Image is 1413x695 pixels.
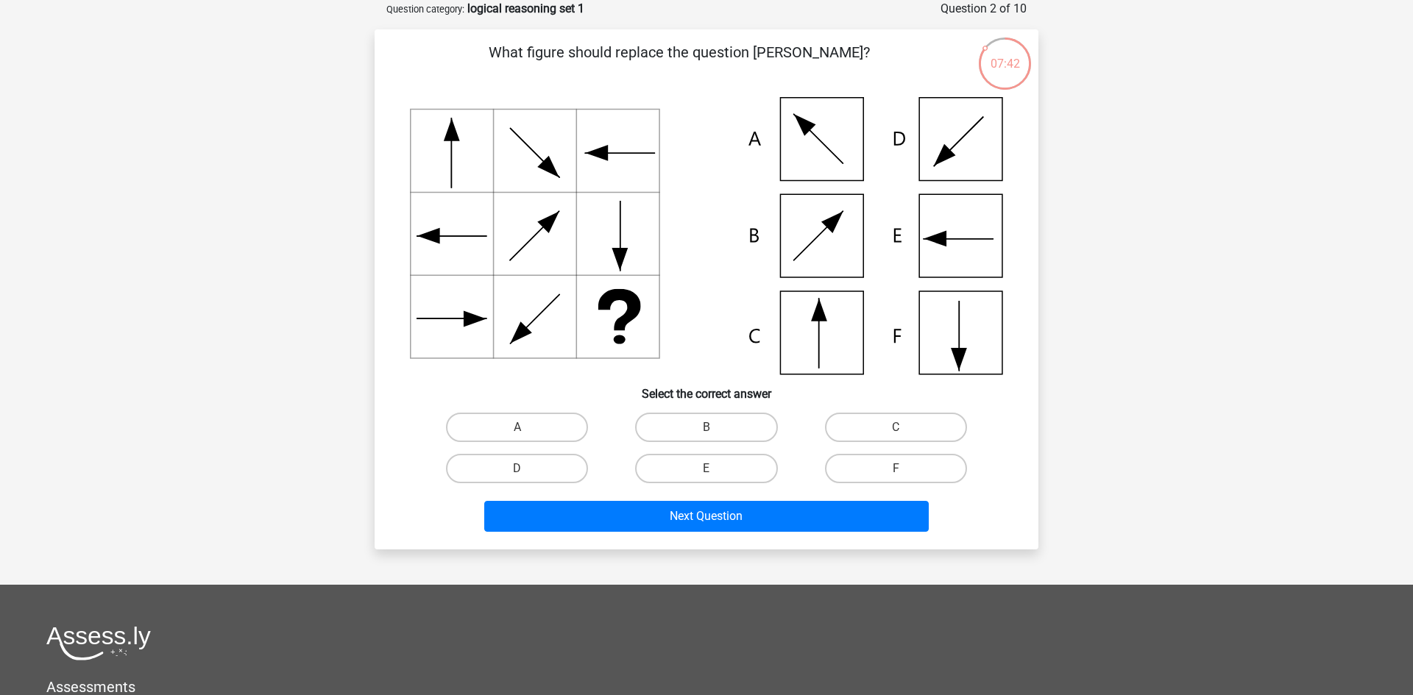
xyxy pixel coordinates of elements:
[484,501,929,532] button: Next Question
[467,1,584,15] strong: logical reasoning set 1
[825,413,967,442] label: C
[398,375,1015,401] h6: Select the correct answer
[977,36,1033,73] div: 07:42
[635,454,777,483] label: E
[825,454,967,483] label: F
[446,413,588,442] label: A
[635,413,777,442] label: B
[386,4,464,15] small: Question category:
[446,454,588,483] label: D
[46,626,151,660] img: Assessly logo
[398,41,960,85] p: What figure should replace the question [PERSON_NAME]?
